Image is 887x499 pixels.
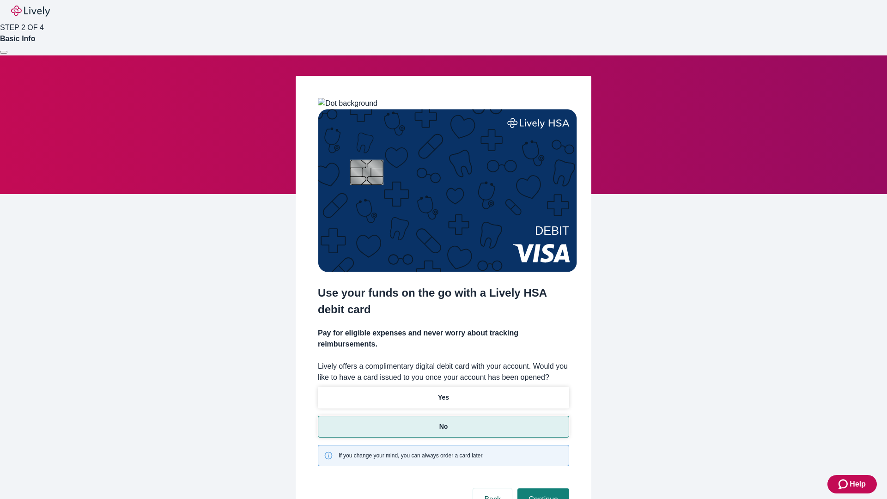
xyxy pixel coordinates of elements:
button: Zendesk support iconHelp [827,475,877,493]
h2: Use your funds on the go with a Lively HSA debit card [318,285,569,318]
h4: Pay for eligible expenses and never worry about tracking reimbursements. [318,328,569,350]
span: If you change your mind, you can always order a card later. [339,451,484,460]
img: Dot background [318,98,377,109]
button: Yes [318,387,569,408]
button: No [318,416,569,438]
span: Help [850,479,866,490]
label: Lively offers a complimentary digital debit card with your account. Would you like to have a card... [318,361,569,383]
p: Yes [438,393,449,402]
svg: Zendesk support icon [838,479,850,490]
img: Lively [11,6,50,17]
p: No [439,422,448,432]
img: Debit card [318,109,577,272]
